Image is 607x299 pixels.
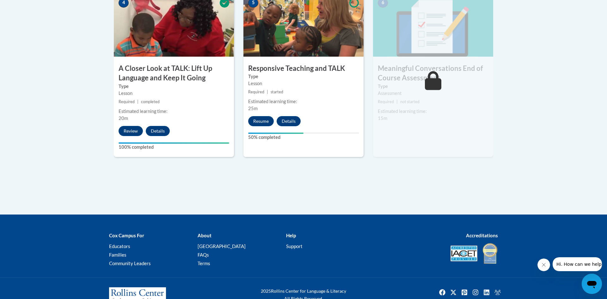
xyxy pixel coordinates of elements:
[400,99,420,104] span: not started
[582,274,602,294] iframe: Button to launch messaging window
[537,259,550,271] iframe: Close message
[396,99,398,104] span: |
[119,126,143,136] button: Review
[286,243,303,249] a: Support
[109,233,144,238] b: Cox Campus For
[378,90,488,97] div: Assessment
[448,287,458,297] img: Twitter icon
[248,80,359,87] div: Lesson
[198,260,210,266] a: Terms
[146,126,170,136] button: Details
[448,287,458,297] a: Twitter
[248,73,359,80] label: Type
[482,242,498,265] img: IDA® Accredited
[481,287,492,297] a: Linkedin
[119,108,229,115] div: Estimated learning time:
[141,99,160,104] span: completed
[451,246,477,261] img: Accredited IACET® Provider
[470,287,481,297] img: Instagram icon
[109,252,126,258] a: Families
[4,4,51,9] span: Hi. How can we help?
[248,133,303,134] div: Your progress
[261,288,271,294] span: 2025
[437,287,447,297] img: Facebook icon
[378,83,488,90] label: Type
[243,64,364,73] h3: Responsive Teaching and TALK
[119,90,229,97] div: Lesson
[553,257,602,271] iframe: Message from company
[248,134,359,141] label: 50% completed
[119,99,135,104] span: Required
[493,287,503,297] img: Facebook group icon
[248,90,264,94] span: Required
[137,99,138,104] span: |
[119,115,128,121] span: 20m
[109,260,151,266] a: Community Leaders
[248,98,359,105] div: Estimated learning time:
[286,233,296,238] b: Help
[114,64,234,83] h3: A Closer Look at TALK: Lift Up Language and Keep It Going
[437,287,447,297] a: Facebook
[378,108,488,115] div: Estimated learning time:
[198,233,212,238] b: About
[119,83,229,90] label: Type
[466,233,498,238] b: Accreditations
[459,287,469,297] a: Pinterest
[198,243,246,249] a: [GEOGRAPHIC_DATA]
[109,243,130,249] a: Educators
[271,90,283,94] span: started
[119,142,229,144] div: Your progress
[378,115,387,121] span: 15m
[493,287,503,297] a: Facebook Group
[470,287,481,297] a: Instagram
[267,90,268,94] span: |
[481,287,492,297] img: LinkedIn icon
[277,116,301,126] button: Details
[119,144,229,151] label: 100% completed
[198,252,209,258] a: FAQs
[378,99,394,104] span: Required
[248,116,274,126] button: Resume
[373,64,493,83] h3: Meaningful Conversations End of Course Assessment
[248,106,258,111] span: 25m
[459,287,469,297] img: Pinterest icon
